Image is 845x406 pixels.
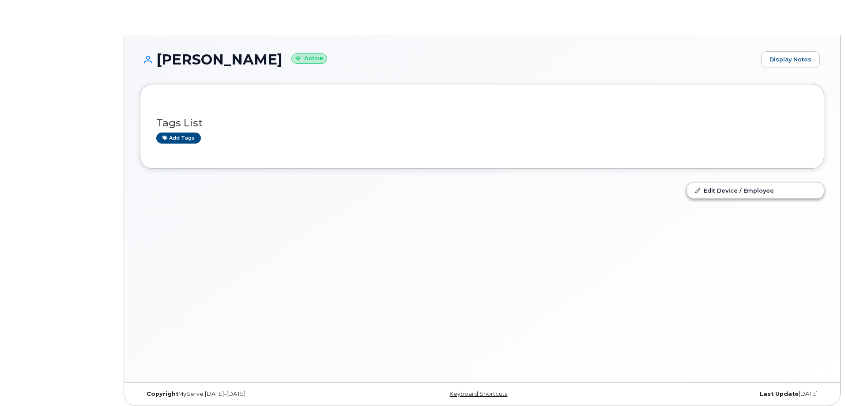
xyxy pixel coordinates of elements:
a: Display Notes [761,51,820,68]
h1: [PERSON_NAME] [140,52,757,67]
div: [DATE] [596,391,824,398]
a: Edit Device / Employee [687,182,824,198]
h3: Tags List [156,118,808,129]
strong: Copyright [147,391,178,397]
strong: Last Update [760,391,799,397]
a: Keyboard Shortcuts [449,391,507,397]
small: Active [291,53,327,64]
a: Add tags [156,133,201,144]
div: MyServe [DATE]–[DATE] [140,391,368,398]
